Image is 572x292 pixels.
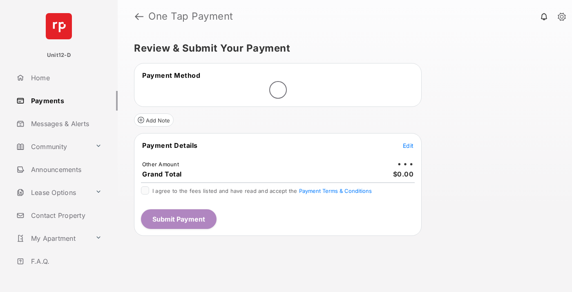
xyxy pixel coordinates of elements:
a: Community [13,137,92,156]
span: Payment Details [142,141,198,149]
a: My Apartment [13,229,92,248]
a: Lease Options [13,183,92,202]
h5: Review & Submit Your Payment [134,43,549,53]
a: Home [13,68,118,88]
span: Edit [403,142,413,149]
button: I agree to the fees listed and have read and accept the [299,188,372,194]
a: F.A.Q. [13,251,118,271]
a: Announcements [13,160,118,179]
img: svg+xml;base64,PHN2ZyB4bWxucz0iaHR0cDovL3d3dy53My5vcmcvMjAwMC9zdmciIHdpZHRoPSI2NCIgaGVpZ2h0PSI2NC... [46,13,72,39]
a: Payments [13,91,118,111]
button: Add Note [134,113,174,127]
span: Grand Total [142,170,182,178]
button: Submit Payment [141,209,217,229]
button: Edit [403,141,413,149]
a: Contact Property [13,206,118,225]
a: Messages & Alerts [13,114,118,134]
p: Unit12-D [47,51,71,59]
strong: One Tap Payment [148,11,233,21]
span: $0.00 [393,170,414,178]
span: I agree to the fees listed and have read and accept the [152,188,372,194]
span: Payment Method [142,71,200,79]
td: Other Amount [142,161,179,168]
